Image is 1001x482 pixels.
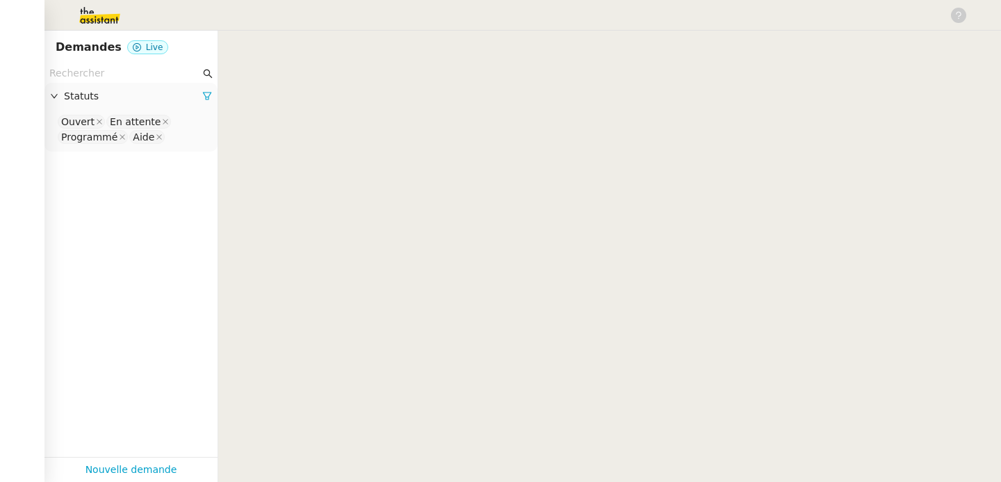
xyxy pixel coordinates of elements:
nz-select-item: En attente [106,115,171,129]
div: Programmé [61,131,117,143]
div: En attente [110,115,161,128]
input: Rechercher [49,65,200,81]
a: Nouvelle demande [86,462,177,478]
div: Ouvert [61,115,95,128]
div: Aide [133,131,154,143]
nz-select-item: Programmé [58,130,128,144]
span: Live [146,42,163,52]
span: Statuts [64,88,202,104]
div: Statuts [44,83,218,110]
nz-select-item: Aide [129,130,165,144]
nz-page-header-title: Demandes [56,38,122,57]
nz-select-item: Ouvert [58,115,105,129]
